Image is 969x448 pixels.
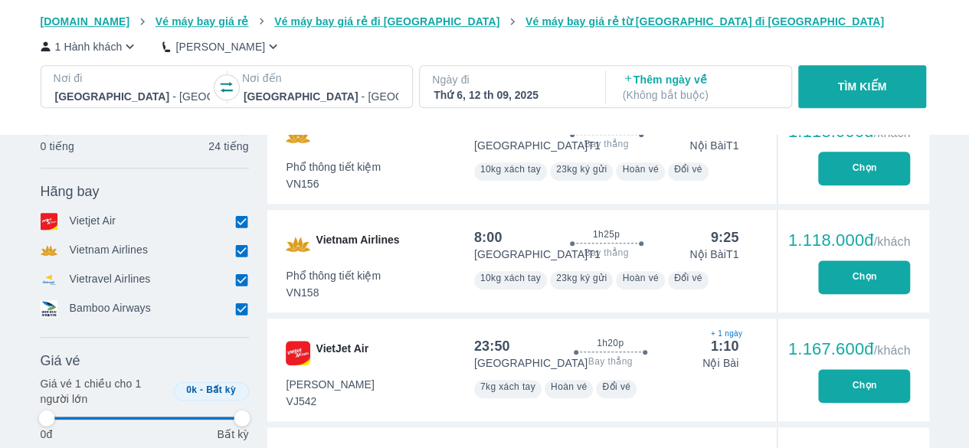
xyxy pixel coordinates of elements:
[206,384,236,395] span: Bất kỳ
[41,139,74,154] p: 0 tiếng
[41,427,53,442] p: 0đ
[41,352,80,370] span: Giá vé
[622,164,659,175] span: Hoàn vé
[286,268,381,283] span: Phổ thông tiết kiệm
[597,337,624,349] span: 1h20p
[41,376,168,407] p: Giá vé 1 chiều cho 1 người lớn
[623,87,777,103] p: ( Không bắt buộc )
[474,337,510,355] div: 23:50
[316,123,400,148] span: Vietnam Airlines
[689,138,738,153] p: Nội Bài T1
[200,384,203,395] span: -
[818,260,910,294] button: Chọn
[838,79,887,94] p: TÌM KIẾM
[286,377,375,392] span: [PERSON_NAME]
[41,14,929,29] nav: breadcrumb
[480,273,541,283] span: 10kg xách tay
[208,139,248,154] p: 24 tiếng
[217,427,248,442] p: Bất kỳ
[480,381,535,392] span: 7kg xách tay
[674,273,702,283] span: Đổi vé
[474,355,588,371] p: [GEOGRAPHIC_DATA]
[551,381,588,392] span: Hoàn vé
[818,152,910,185] button: Chọn
[474,138,601,153] p: [GEOGRAPHIC_DATA] T1
[41,15,130,28] span: [DOMAIN_NAME]
[286,232,310,257] img: VN
[480,164,541,175] span: 10kg xách tay
[711,328,739,340] span: + 1 ngày
[41,182,100,201] span: Hãng bay
[818,369,910,403] button: Chọn
[242,70,400,86] p: Nơi đến
[622,273,659,283] span: Hoàn vé
[70,271,151,288] p: Vietravel Airlines
[602,381,630,392] span: Đổi vé
[162,38,281,54] button: [PERSON_NAME]
[711,337,739,355] div: 1:10
[54,70,211,86] p: Nơi đi
[70,242,149,259] p: Vietnam Airlines
[70,300,151,317] p: Bamboo Airways
[41,38,139,54] button: 1 Hành khách
[474,228,503,247] div: 8:00
[316,341,368,365] span: VietJet Air
[623,72,777,103] p: Thêm ngày về
[286,285,381,300] span: VN158
[711,228,739,247] div: 9:25
[873,344,910,357] span: /khách
[556,273,607,283] span: 23kg ký gửi
[286,341,310,365] img: VJ
[556,164,607,175] span: 23kg ký gửi
[798,65,926,108] button: TÌM KIẾM
[873,235,910,248] span: /khách
[702,355,738,371] p: Nội Bài
[55,39,123,54] p: 1 Hành khách
[286,123,310,148] img: VN
[274,15,499,28] span: Vé máy bay giá rẻ đi [GEOGRAPHIC_DATA]
[434,87,588,103] div: Thứ 6, 12 th 09, 2025
[286,159,381,175] span: Phổ thông tiết kiệm
[689,247,738,262] p: Nội Bài T1
[525,15,884,28] span: Vé máy bay giá rẻ từ [GEOGRAPHIC_DATA] đi [GEOGRAPHIC_DATA]
[674,164,702,175] span: Đổi vé
[432,72,590,87] p: Ngày đi
[286,176,381,191] span: VN156
[474,247,601,262] p: [GEOGRAPHIC_DATA] T1
[788,340,911,358] div: 1.167.600đ
[593,228,620,240] span: 1h25p
[316,232,400,257] span: Vietnam Airlines
[155,15,249,28] span: Vé máy bay giá rẻ
[175,39,265,54] p: [PERSON_NAME]
[186,384,197,395] span: 0k
[788,231,911,250] div: 1.118.000đ
[70,213,116,230] p: Vietjet Air
[286,394,375,409] span: VJ542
